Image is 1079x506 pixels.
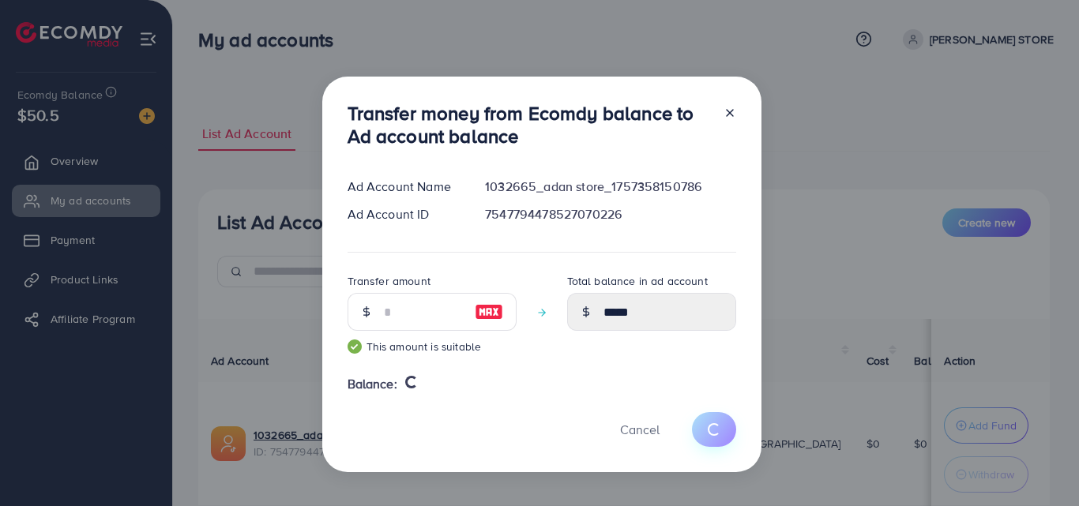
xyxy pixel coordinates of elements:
[475,302,503,321] img: image
[348,339,517,354] small: This amount is suitable
[348,375,397,393] span: Balance:
[1012,435,1067,494] iframe: Chat
[348,339,362,354] img: guide
[620,421,660,438] span: Cancel
[348,102,711,148] h3: Transfer money from Ecomdy balance to Ad account balance
[348,273,430,289] label: Transfer amount
[335,178,473,196] div: Ad Account Name
[472,205,748,223] div: 7547794478527070226
[567,273,708,289] label: Total balance in ad account
[472,178,748,196] div: 1032665_adan store_1757358150786
[600,412,679,446] button: Cancel
[335,205,473,223] div: Ad Account ID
